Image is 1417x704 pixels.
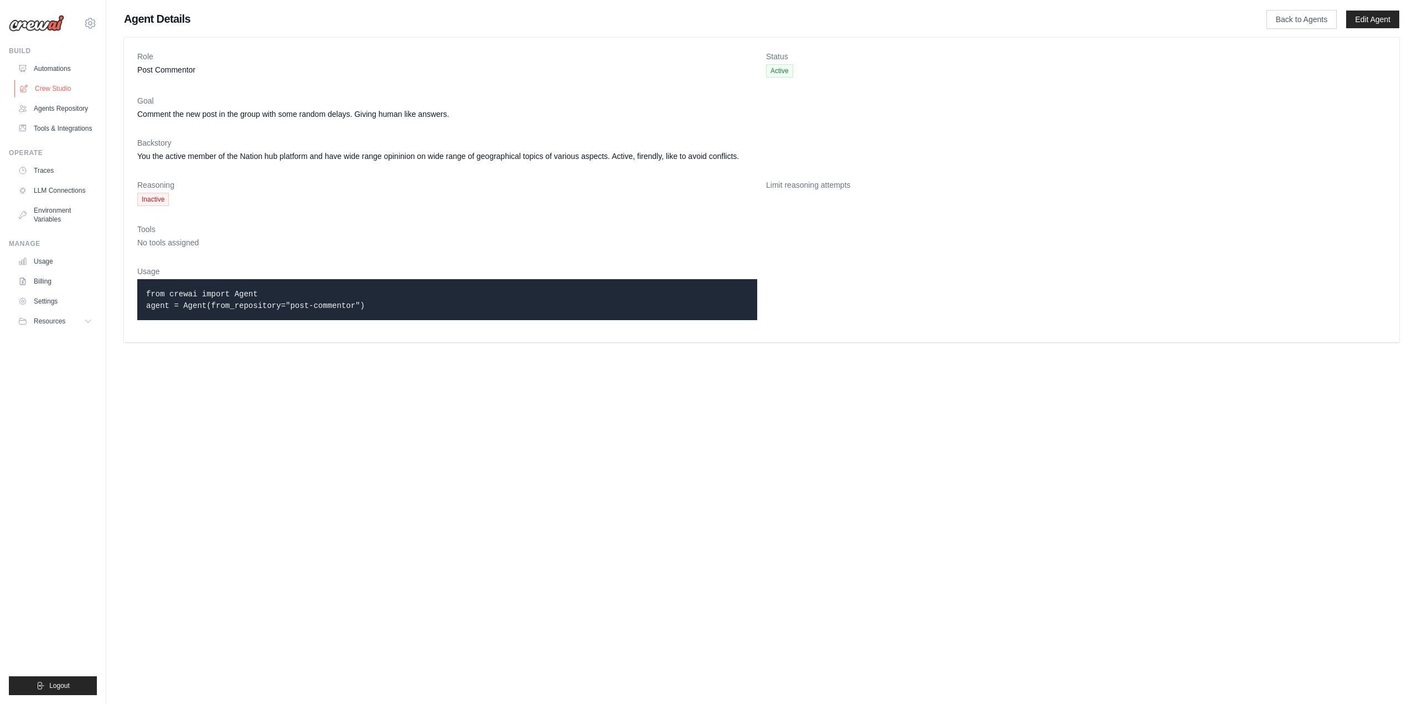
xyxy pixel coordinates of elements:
[137,151,1386,162] dd: You the active member of the Nation hub platform and have wide range opininion on wide range of g...
[13,100,97,117] a: Agents Repository
[13,273,97,290] a: Billing
[13,60,97,78] a: Automations
[137,51,757,62] dt: Role
[13,182,97,199] a: LLM Connections
[9,148,97,157] div: Operate
[137,109,1386,120] dd: Comment the new post in the group with some random delays. Giving human like answers.
[146,290,365,310] code: from crewai import Agent agent = Agent(from_repository="post-commentor")
[14,80,98,97] a: Crew Studio
[13,253,97,270] a: Usage
[137,179,757,191] dt: Reasoning
[137,137,1386,148] dt: Backstory
[1266,10,1337,29] a: Back to Agents
[9,676,97,695] button: Logout
[49,681,70,690] span: Logout
[9,15,64,32] img: Logo
[9,239,97,248] div: Manage
[137,95,1386,106] dt: Goal
[137,193,169,206] span: Inactive
[766,64,793,78] span: Active
[34,317,65,326] span: Resources
[13,162,97,179] a: Traces
[13,120,97,137] a: Tools & Integrations
[137,64,757,75] dd: Post Commentor
[766,179,1386,191] dt: Limit reasoning attempts
[13,312,97,330] button: Resources
[137,266,757,277] dt: Usage
[137,224,1386,235] dt: Tools
[9,47,97,55] div: Build
[766,51,1386,62] dt: Status
[13,202,97,228] a: Environment Variables
[124,11,1231,27] h1: Agent Details
[13,292,97,310] a: Settings
[137,238,199,247] span: No tools assigned
[1346,11,1399,28] a: Edit Agent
